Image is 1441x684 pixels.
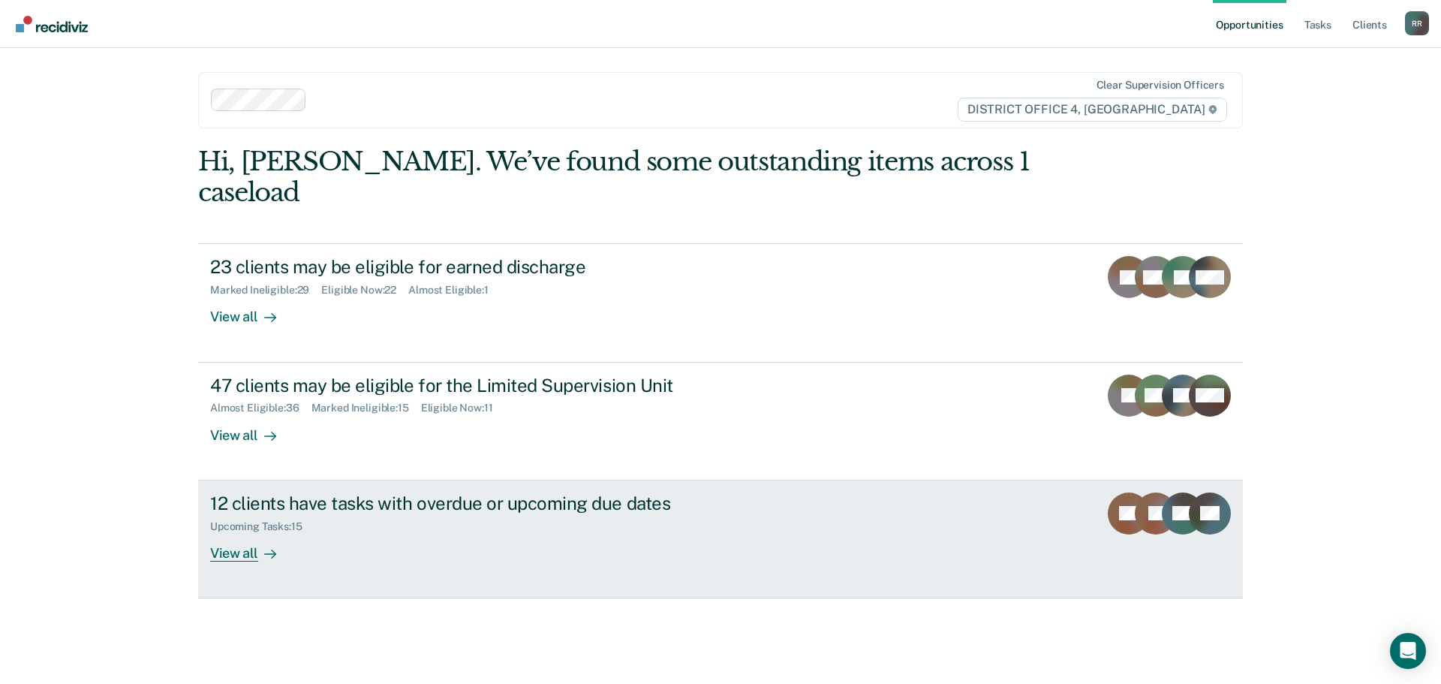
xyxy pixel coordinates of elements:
[210,256,737,278] div: 23 clients may be eligible for earned discharge
[210,297,294,326] div: View all
[198,481,1243,598] a: 12 clients have tasks with overdue or upcoming due datesUpcoming Tasks:15View all
[198,363,1243,481] a: 47 clients may be eligible for the Limited Supervision UnitAlmost Eligible:36Marked Ineligible:15...
[1405,11,1429,35] button: Profile dropdown button
[210,532,294,562] div: View all
[1405,11,1429,35] div: R R
[408,284,501,297] div: Almost Eligible : 1
[311,402,421,414] div: Marked Ineligible : 15
[421,402,505,414] div: Eligible Now : 11
[210,375,737,396] div: 47 clients may be eligible for the Limited Supervision Unit
[210,493,737,514] div: 12 clients have tasks with overdue or upcoming due dates
[1390,633,1426,669] div: Open Intercom Messenger
[958,98,1227,122] span: DISTRICT OFFICE 4, [GEOGRAPHIC_DATA]
[210,402,311,414] div: Almost Eligible : 36
[16,16,88,32] img: Recidiviz
[198,146,1034,208] div: Hi, [PERSON_NAME]. We’ve found some outstanding items across 1 caseload
[210,520,314,533] div: Upcoming Tasks : 15
[198,243,1243,362] a: 23 clients may be eligible for earned dischargeMarked Ineligible:29Eligible Now:22Almost Eligible...
[210,414,294,444] div: View all
[1097,79,1224,92] div: Clear supervision officers
[321,284,408,297] div: Eligible Now : 22
[210,284,321,297] div: Marked Ineligible : 29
